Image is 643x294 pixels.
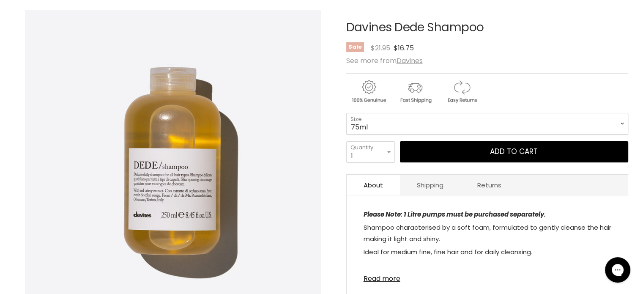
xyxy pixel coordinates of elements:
a: Shipping [400,175,460,195]
span: $21.95 [371,43,390,53]
button: Add to cart [400,141,628,162]
a: Davines [397,56,423,66]
img: shipping.gif [393,79,438,104]
img: genuine.gif [346,79,391,104]
a: About [347,175,400,195]
strong: Please Note: 1 Litre pumps must be purchased separately. [364,210,546,219]
a: Read more [364,270,611,283]
span: Sale [346,42,364,52]
span: Shampoo characterised by a soft foam, formulated to gently cleanse the hair making it light and s... [364,223,611,243]
span: $16.75 [394,43,414,53]
span: See more from [346,56,423,66]
a: Returns [460,175,518,195]
p: Available in 75ml, 250ml and 1 Litre. [364,246,611,282]
span: Ideal for medium fine, fine hair and for daily cleansing. [364,247,532,256]
span: Add to cart [490,146,538,157]
img: returns.gif [439,79,484,104]
h1: Davines Dede Shampoo [346,21,628,34]
select: Quantity [346,141,395,162]
iframe: Gorgias live chat messenger [601,254,635,286]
